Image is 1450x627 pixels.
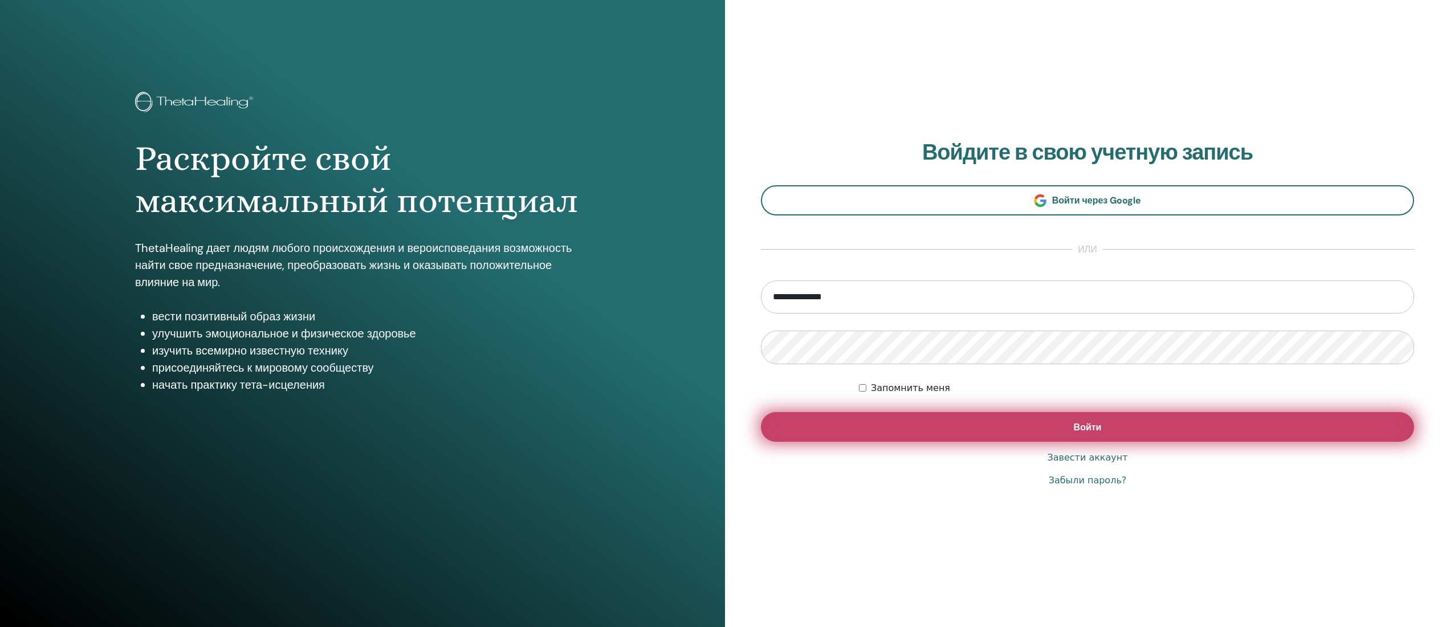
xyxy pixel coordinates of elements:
[152,377,325,392] font: начать практику тета-исцеления
[1078,243,1097,255] font: или
[152,309,315,324] font: вести позитивный образ жизни
[1049,474,1127,487] a: Забыли пароль?
[922,138,1253,166] font: Войдите в свою учетную запись
[1047,452,1127,463] font: Завести аккаунт
[1047,451,1127,465] a: Завести аккаунт
[1074,421,1102,433] font: Войти
[135,241,572,290] font: ThetaHealing дает людям любого происхождения и вероисповедания возможность найти свое предназначе...
[859,381,1414,395] div: Оставьте меня аутентифицированным на неопределенный срок или пока я не выйду из системы вручную
[1052,194,1142,206] font: Войти через Google
[761,412,1414,442] button: Войти
[871,382,950,393] font: Запомнить меня
[135,138,578,221] font: Раскройте свой максимальный потенциал
[1049,475,1127,486] font: Забыли пароль?
[152,343,348,358] font: изучить всемирно известную технику
[761,185,1414,215] a: Войти через Google
[152,360,374,375] font: присоединяйтесь к мировому сообществу
[152,326,416,341] font: улучшить эмоциональное и физическое здоровье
